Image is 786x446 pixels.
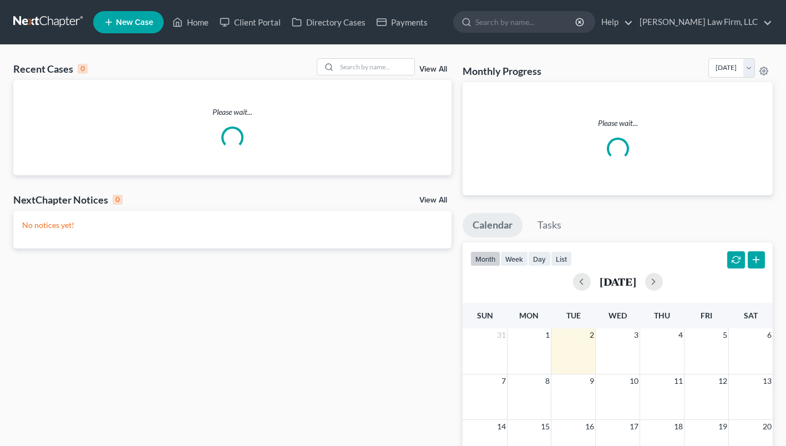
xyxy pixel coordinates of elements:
button: day [528,251,551,266]
span: 11 [673,374,684,388]
span: New Case [116,18,153,27]
span: 1 [544,328,551,342]
span: Fri [701,311,712,320]
a: Tasks [528,213,571,237]
div: 0 [78,64,88,74]
h2: [DATE] [600,276,636,287]
a: View All [419,65,447,73]
button: month [470,251,500,266]
p: No notices yet! [22,220,443,231]
button: week [500,251,528,266]
span: Tue [566,311,581,320]
span: Thu [654,311,670,320]
span: 31 [496,328,507,342]
span: 18 [673,420,684,433]
div: Recent Cases [13,62,88,75]
span: 7 [500,374,507,388]
span: 6 [766,328,773,342]
a: Home [167,12,214,32]
a: Calendar [463,213,523,237]
span: Sat [744,311,758,320]
p: Please wait... [471,118,764,129]
span: 14 [496,420,507,433]
a: [PERSON_NAME] Law Firm, LLC [634,12,772,32]
span: 10 [628,374,640,388]
a: Directory Cases [286,12,371,32]
span: 19 [717,420,728,433]
input: Search by name... [337,59,414,75]
span: Sun [477,311,493,320]
span: 16 [584,420,595,433]
span: 8 [544,374,551,388]
span: 20 [762,420,773,433]
span: 9 [589,374,595,388]
a: View All [419,196,447,204]
span: 12 [717,374,728,388]
span: Mon [519,311,539,320]
span: 15 [540,420,551,433]
span: 4 [677,328,684,342]
h3: Monthly Progress [463,64,541,78]
div: 0 [113,195,123,205]
button: list [551,251,572,266]
span: 17 [628,420,640,433]
span: 2 [589,328,595,342]
span: Wed [608,311,627,320]
a: Payments [371,12,433,32]
p: Please wait... [13,107,452,118]
span: 3 [633,328,640,342]
span: 5 [722,328,728,342]
span: 13 [762,374,773,388]
div: NextChapter Notices [13,193,123,206]
input: Search by name... [475,12,577,32]
a: Client Portal [214,12,286,32]
a: Help [596,12,633,32]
